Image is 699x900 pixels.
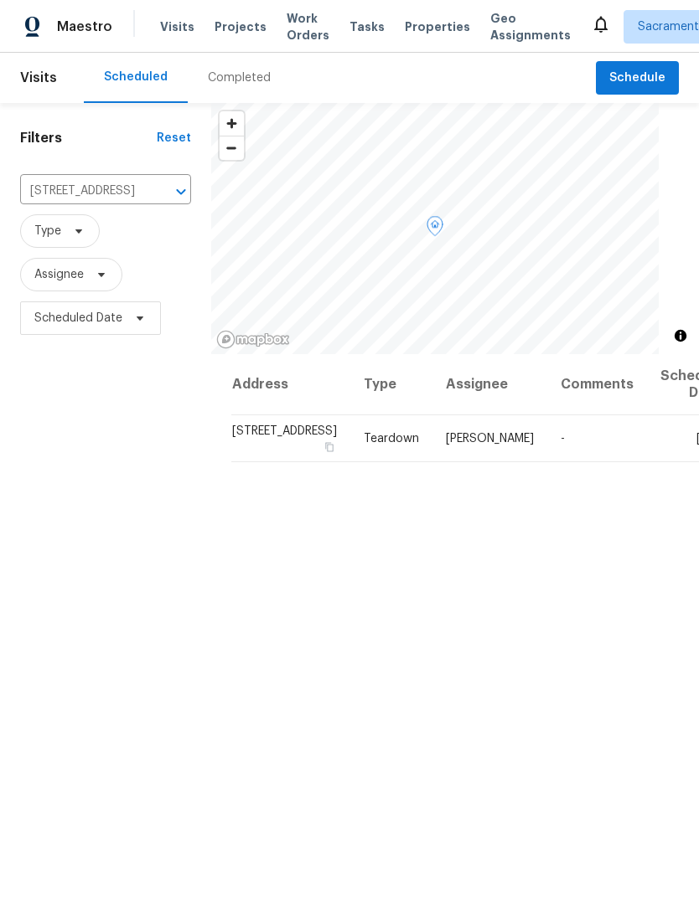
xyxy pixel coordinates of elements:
th: Assignee [432,354,547,415]
span: Type [34,223,61,239]
button: Zoom in [220,111,244,136]
span: Maestro [57,18,112,35]
span: Work Orders [287,10,329,44]
span: Zoom out [220,136,244,160]
div: Map marker [427,216,443,242]
th: Type [350,354,432,415]
button: Open [169,180,193,203]
button: Schedule [596,61,679,95]
div: Completed [208,69,271,86]
button: Copy Address [322,440,337,455]
span: Tasks [349,21,385,33]
div: Reset [157,130,191,147]
span: Projects [215,18,267,35]
span: Schedule [609,68,665,89]
th: Comments [547,354,647,415]
span: Teardown [364,433,419,445]
span: - [561,433,565,445]
th: Address [231,354,350,415]
input: Search for an address... [20,178,144,204]
span: Assignee [34,266,84,283]
button: Toggle attribution [671,326,691,346]
span: Properties [405,18,470,35]
h1: Filters [20,130,157,147]
span: Visits [20,59,57,96]
canvas: Map [211,103,659,354]
div: Scheduled [104,69,168,85]
span: [STREET_ADDRESS] [232,425,337,437]
span: Visits [160,18,194,35]
span: Toggle attribution [676,327,686,345]
span: Scheduled Date [34,310,122,327]
a: Mapbox homepage [216,330,290,349]
span: [PERSON_NAME] [446,433,534,445]
span: Geo Assignments [490,10,571,44]
button: Zoom out [220,136,244,160]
